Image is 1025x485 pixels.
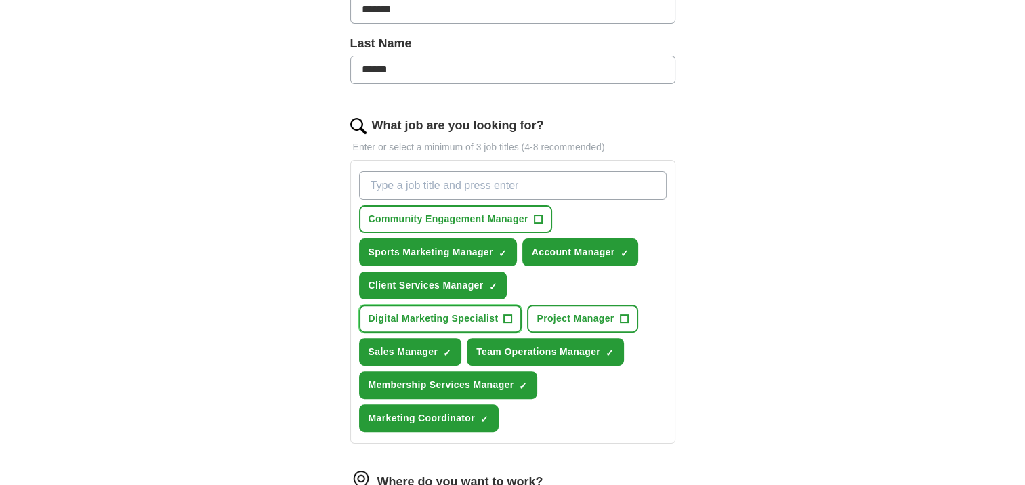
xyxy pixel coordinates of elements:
span: Project Manager [537,312,614,326]
span: Digital Marketing Specialist [369,312,499,326]
span: ✓ [620,248,628,259]
button: Community Engagement Manager [359,205,552,233]
p: Enter or select a minimum of 3 job titles (4-8 recommended) [350,140,675,154]
button: Sports Marketing Manager✓ [359,238,517,266]
span: Membership Services Manager [369,378,514,392]
button: Membership Services Manager✓ [359,371,538,399]
span: Marketing Coordinator [369,411,475,425]
button: Sales Manager✓ [359,338,462,366]
button: Digital Marketing Specialist [359,305,522,333]
span: Client Services Manager [369,278,484,293]
span: ✓ [519,381,527,392]
button: Project Manager [527,305,637,333]
span: ✓ [606,347,614,358]
span: Account Manager [532,245,615,259]
input: Type a job title and press enter [359,171,667,200]
span: ✓ [488,281,497,292]
button: Marketing Coordinator✓ [359,404,499,432]
span: Community Engagement Manager [369,212,528,226]
button: Account Manager✓ [522,238,639,266]
span: ✓ [443,347,451,358]
span: Team Operations Manager [476,345,600,359]
img: search.png [350,118,367,134]
span: Sales Manager [369,345,438,359]
label: What job are you looking for? [372,117,544,135]
label: Last Name [350,35,675,53]
span: Sports Marketing Manager [369,245,493,259]
button: Team Operations Manager✓ [467,338,624,366]
button: Client Services Manager✓ [359,272,507,299]
span: ✓ [499,248,507,259]
span: ✓ [480,414,488,425]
